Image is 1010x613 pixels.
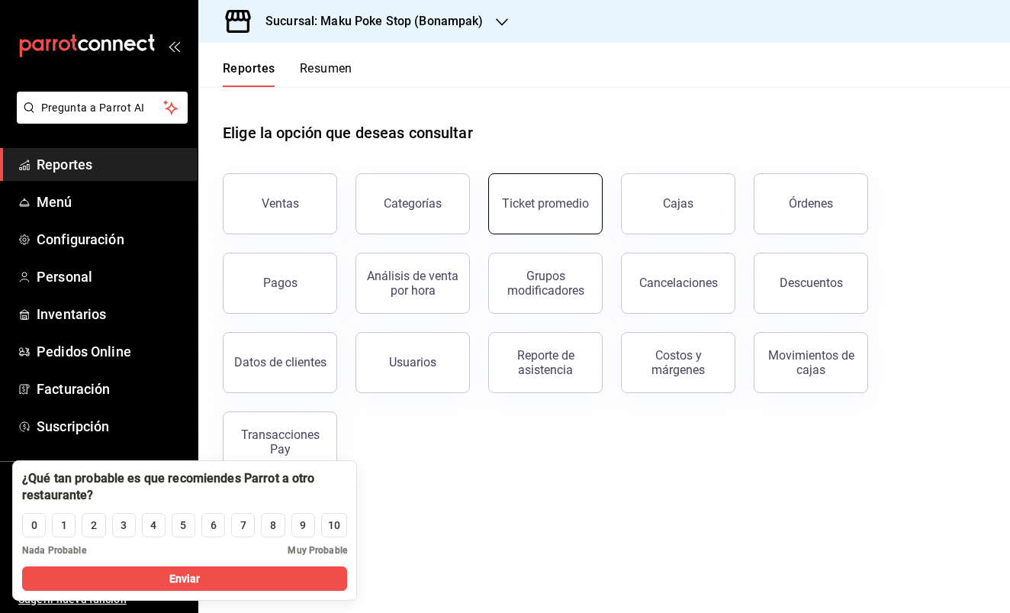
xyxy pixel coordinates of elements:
[31,518,37,534] div: 0
[142,513,166,537] button: 4
[780,276,843,290] div: Descuentos
[223,253,337,314] button: Pagos
[384,196,442,211] div: Categorías
[754,253,868,314] button: Descuentos
[488,253,603,314] button: Grupos modificadores
[498,269,593,298] div: Grupos modificadores
[37,229,185,250] span: Configuración
[223,332,337,393] button: Datos de clientes
[37,266,185,287] span: Personal
[180,518,186,534] div: 5
[172,513,195,537] button: 5
[789,196,833,211] div: Órdenes
[234,355,326,369] div: Datos de clientes
[22,470,347,504] div: ¿Qué tan probable es que recomiendes Parrot a otro restaurante?
[253,12,484,31] h3: Sucursal: Maku Poke Stop (Bonampak)
[223,411,337,473] button: Transacciones Pay
[498,348,593,377] div: Reporte de asistencia
[663,195,694,213] div: Cajas
[488,173,603,234] button: Ticket promedio
[121,518,127,534] div: 3
[169,571,201,587] span: Enviar
[754,332,868,393] button: Movimientos de cajas
[223,61,275,87] button: Reportes
[22,513,46,537] button: 0
[764,348,858,377] div: Movimientos de cajas
[37,416,185,437] span: Suscripción
[631,348,725,377] div: Costos y márgenes
[168,40,180,52] button: open_drawer_menu
[37,341,185,362] span: Pedidos Online
[223,61,352,87] div: navigation tabs
[17,92,188,124] button: Pregunta a Parrot AI
[233,427,327,457] div: Transacciones Pay
[300,61,352,87] button: Resumen
[61,518,67,534] div: 1
[22,544,86,557] span: Nada Probable
[621,332,735,393] button: Costos y márgenes
[488,332,603,393] button: Reporte de asistencia
[263,276,298,290] div: Pagos
[240,518,246,534] div: 7
[355,253,470,314] button: Análisis de venta por hora
[211,518,217,534] div: 6
[621,173,735,234] a: Cajas
[389,355,436,369] div: Usuarios
[82,513,105,537] button: 2
[502,196,589,211] div: Ticket promedio
[355,332,470,393] button: Usuarios
[355,173,470,234] button: Categorías
[291,513,315,537] button: 9
[231,513,255,537] button: 7
[262,196,299,211] div: Ventas
[201,513,225,537] button: 6
[37,304,185,324] span: Inventarios
[639,276,718,290] div: Cancelaciones
[112,513,136,537] button: 3
[300,518,306,534] div: 9
[37,154,185,175] span: Reportes
[621,253,735,314] button: Cancelaciones
[52,513,76,537] button: 1
[754,173,868,234] button: Órdenes
[223,173,337,234] button: Ventas
[365,269,460,298] div: Análisis de venta por hora
[261,513,285,537] button: 8
[22,566,347,591] button: Enviar
[328,518,340,534] div: 10
[150,518,156,534] div: 4
[37,192,185,212] span: Menú
[41,100,164,116] span: Pregunta a Parrot AI
[91,518,97,534] div: 2
[288,544,347,557] span: Muy Probable
[223,121,473,144] h1: Elige la opción que deseas consultar
[270,518,276,534] div: 8
[37,379,185,399] span: Facturación
[11,111,188,127] a: Pregunta a Parrot AI
[321,513,347,537] button: 10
